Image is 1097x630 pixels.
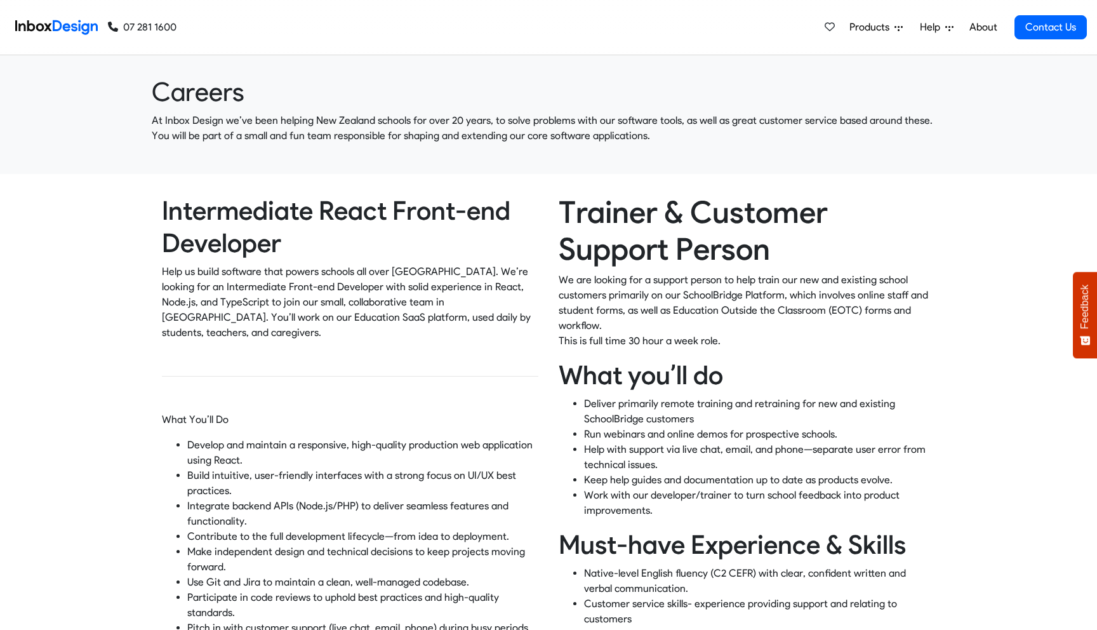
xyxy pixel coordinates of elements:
[559,194,935,267] h1: Trainer & Customer Support Person
[584,473,935,488] p: Keep help guides and documentation up to date as products evolve.
[966,15,1001,40] a: About
[108,20,176,35] a: 07 281 1600
[162,412,538,427] p: What You’ll Do
[844,15,908,40] a: Products
[915,15,959,40] a: Help
[584,566,935,596] p: Native-level English fluency (C2 CEFR) with clear, confident written and verbal communication.
[162,194,538,259] h2: Intermediate React Front-end Developer
[152,113,945,144] p: At Inbox Design we’ve been helping New Zealand schools for over 20 years, to solve problems with ...
[920,20,945,35] span: Help
[187,529,538,544] p: Contribute to the full development lifecycle—from idea to deployment.
[584,596,935,627] p: Customer service skills- experience providing support and relating to customers
[559,528,935,561] h2: Must-have Experience & Skills
[584,442,935,473] p: Help with support via live chat, email, and phone—separate user error from technical issues.
[187,438,538,468] p: Develop and maintain a responsive, high-quality production web application using React.
[1073,272,1097,358] button: Feedback - Show survey
[1079,285,1091,329] span: Feedback
[187,590,538,620] p: Participate in code reviews to uphold best practices and high-quality standards.
[559,272,935,349] p: We are looking for a support person to help train our new and existing school customers primarily...
[584,396,935,427] p: Deliver primarily remote training and retraining for new and existing SchoolBridge customers
[849,20,894,35] span: Products
[162,264,538,340] p: Help us build software that powers schools all over [GEOGRAPHIC_DATA]. We’re looking for an Inter...
[187,468,538,499] p: Build intuitive, user-friendly interfaces with a strong focus on UI/UX best practices.
[187,499,538,529] p: Integrate backend APIs (Node.js/PHP) to deliver seamless features and functionality.
[1014,15,1087,39] a: Contact Us
[584,488,935,518] p: Work with our developer/trainer to turn school feedback into product improvements.
[152,76,945,108] heading: Careers
[559,359,935,391] h2: What you’ll do
[187,544,538,575] p: Make independent design and technical decisions to keep projects moving forward.
[584,427,935,442] p: Run webinars and online demos for prospective schools.
[187,575,538,590] p: Use Git and Jira to maintain a clean, well-managed codebase.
